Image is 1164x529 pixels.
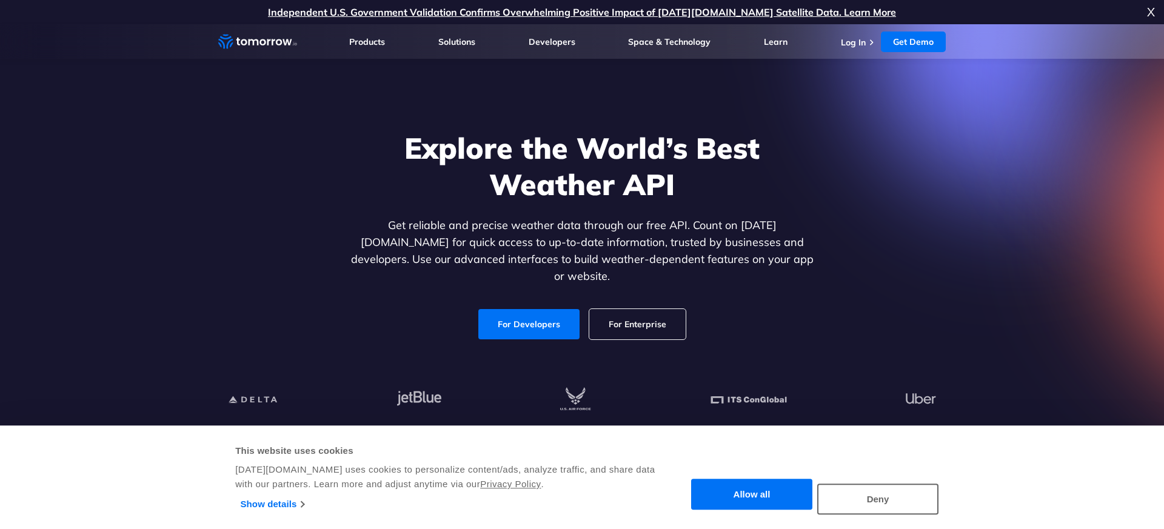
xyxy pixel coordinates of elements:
a: Solutions [438,36,475,47]
a: Show details [241,495,304,513]
a: Products [349,36,385,47]
button: Allow all [691,479,812,510]
div: [DATE][DOMAIN_NAME] uses cookies to personalize content/ads, analyze traffic, and share data with... [235,462,657,491]
a: Developers [529,36,575,47]
a: Get Demo [881,32,946,52]
div: This website uses cookies [235,444,657,458]
a: For Enterprise [589,309,686,339]
a: Space & Technology [628,36,711,47]
a: Independent U.S. Government Validation Confirms Overwhelming Positive Impact of [DATE][DOMAIN_NAM... [268,6,896,18]
button: Deny [817,484,938,514]
a: Privacy Policy [480,479,541,489]
h1: Explore the World’s Best Weather API [348,130,816,202]
a: Home link [218,33,297,51]
a: Learn [764,36,788,47]
a: For Developers [478,309,580,339]
p: Get reliable and precise weather data through our free API. Count on [DATE][DOMAIN_NAME] for quic... [348,217,816,285]
a: Log In [841,37,866,48]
